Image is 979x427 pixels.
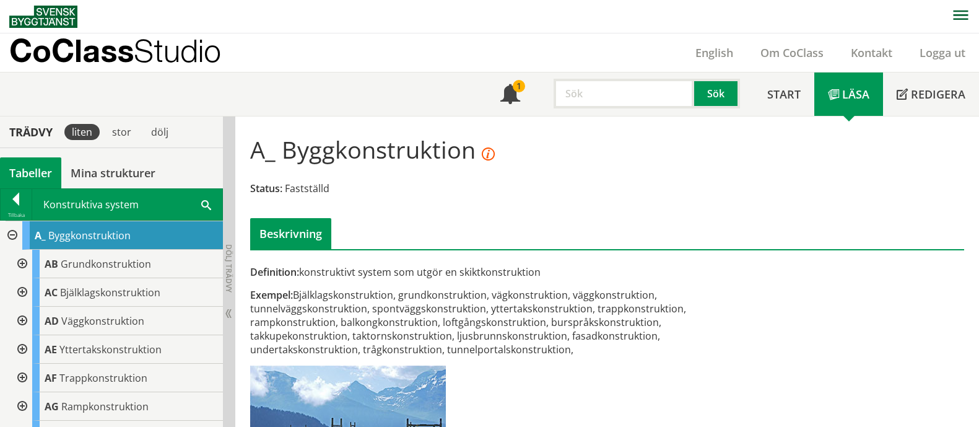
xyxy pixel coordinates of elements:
span: AB [45,257,58,271]
a: Start [754,73,814,116]
span: Läsa [842,87,869,102]
div: Beskrivning [250,218,331,249]
span: Redigera [911,87,965,102]
span: Yttertakskonstruktion [59,343,162,356]
a: Läsa [814,73,883,116]
div: dölj [144,124,176,140]
span: AD [45,314,59,328]
span: Notifikationer [500,86,520,105]
span: Grundkonstruktion [61,257,151,271]
span: AG [45,400,59,413]
h1: A_ Byggkonstruktion [250,136,495,163]
input: Sök [554,79,694,108]
div: Konstruktiva system [32,189,222,220]
span: A_ [35,229,46,242]
span: Fastställd [285,182,329,195]
a: CoClassStudio [9,33,248,72]
button: Sök [694,79,740,108]
span: AE [45,343,57,356]
p: CoClass [9,43,221,58]
span: Byggkonstruktion [48,229,131,242]
div: Trädvy [2,125,59,139]
span: Studio [134,32,221,69]
a: Kontakt [837,45,906,60]
span: Start [767,87,801,102]
i: Objektet [Byggkonstruktion] tillhör en tabell som har publicerats i en senare version. Detta inne... [482,148,495,161]
a: Logga ut [906,45,979,60]
span: Bjälklagskonstruktion [60,286,160,299]
span: Sök i tabellen [201,198,211,211]
span: AC [45,286,58,299]
a: English [682,45,747,60]
div: stor [105,124,139,140]
a: 1 [487,73,534,116]
span: Dölj trädvy [224,244,234,293]
span: Exempel: [250,288,293,302]
div: konstruktivt system som utgör en skiktkonstruktion [250,265,720,279]
span: AF [45,371,57,385]
div: liten [64,124,100,140]
span: Trappkonstruktion [59,371,147,385]
a: Redigera [883,73,979,116]
span: Status: [250,182,282,195]
img: Svensk Byggtjänst [9,6,77,28]
span: Rampkonstruktion [61,400,149,413]
span: Väggkonstruktion [61,314,144,328]
div: 1 [513,80,525,92]
a: Om CoClass [747,45,837,60]
a: Mina strukturer [61,157,165,188]
span: Definition: [250,265,299,279]
div: Tillbaka [1,210,32,220]
div: Bjälklagskonstruktion, grundkonstruktion, vägkonstruktion, väggkonstruktion, tunnelväggskonstrukt... [250,288,720,356]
